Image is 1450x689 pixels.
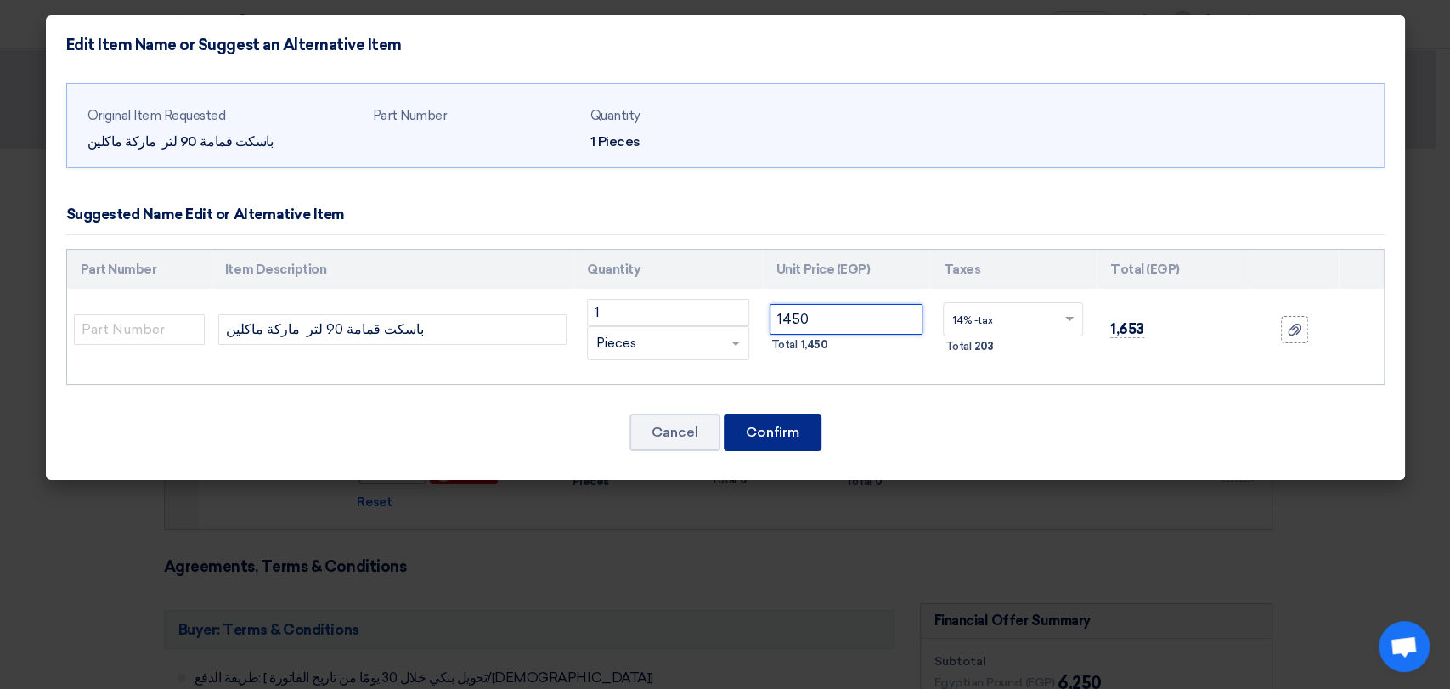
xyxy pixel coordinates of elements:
[66,204,345,226] div: Suggested Name Edit or Alternative Item
[67,250,212,290] th: Part Number
[212,250,573,290] th: Item Description
[800,336,827,353] span: 1,450
[87,106,359,126] div: Original Item Requested
[87,132,359,152] div: باسكت قمامة 90 لتر ماركة ماكلين
[66,36,402,54] h4: Edit Item Name or Suggest an Alternative Item
[1110,320,1144,338] span: 1,653
[929,250,1097,290] th: Taxes
[573,250,763,290] th: Quantity
[590,106,794,126] div: Quantity
[629,414,720,451] button: Cancel
[771,336,798,353] span: Total
[1097,250,1250,290] th: Total (EGP)
[596,334,636,353] span: Pieces
[218,314,567,345] input: Add Item Description
[945,338,971,355] span: Total
[724,414,821,451] button: Confirm
[943,302,1083,336] ng-select: VAT
[763,250,930,290] th: Unit Price (EGP)
[590,132,794,152] div: 1 Pieces
[587,299,749,326] input: RFQ_STEP1.ITEMS.2.AMOUNT_TITLE
[1379,621,1430,672] a: Open chat
[770,304,923,335] input: Unit Price
[373,106,577,126] div: Part Number
[974,338,994,355] span: 203
[74,314,205,345] input: Part Number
